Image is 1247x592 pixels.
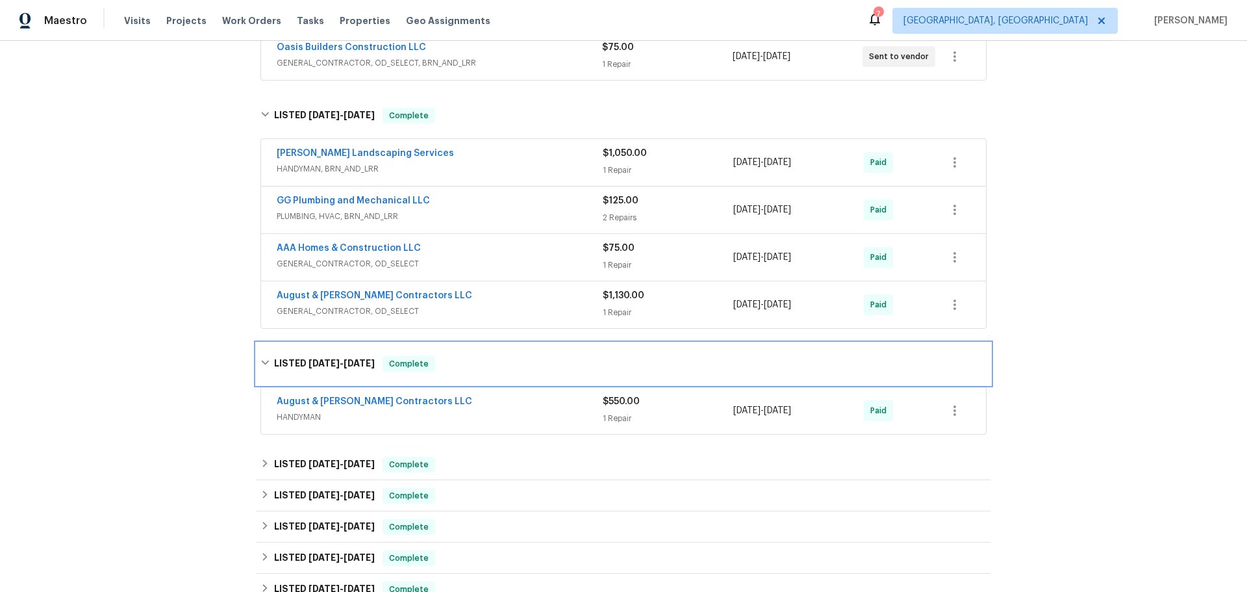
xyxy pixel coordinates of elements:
div: LISTED [DATE]-[DATE]Complete [257,480,990,511]
span: - [733,50,790,63]
span: Complete [384,357,434,370]
span: [DATE] [344,491,375,500]
span: GENERAL_CONTRACTOR, OD_SELECT [277,257,603,270]
span: [DATE] [733,300,761,309]
h6: LISTED [274,457,375,472]
span: Paid [870,156,892,169]
span: Visits [124,14,151,27]
span: Properties [340,14,390,27]
span: $75.00 [603,244,635,253]
span: [DATE] [764,253,791,262]
h6: LISTED [274,550,375,566]
span: Work Orders [222,14,281,27]
span: - [309,459,375,469]
span: [DATE] [344,110,375,120]
span: [PERSON_NAME] [1149,14,1228,27]
a: Oasis Builders Construction LLC [277,43,426,52]
span: [DATE] [733,406,761,415]
span: [DATE] [764,158,791,167]
span: Complete [384,489,434,502]
a: August & [PERSON_NAME] Contractors LLC [277,397,472,406]
span: - [733,203,791,216]
div: 1 Repair [603,259,733,272]
span: PLUMBING, HVAC, BRN_AND_LRR [277,210,603,223]
span: GENERAL_CONTRACTOR, OD_SELECT, BRN_AND_LRR [277,57,602,70]
span: Complete [384,552,434,565]
span: Paid [870,251,892,264]
span: - [309,491,375,500]
span: [DATE] [309,491,340,500]
span: [DATE] [764,205,791,214]
div: 2 Repairs [603,211,733,224]
span: GENERAL_CONTRACTOR, OD_SELECT [277,305,603,318]
span: Paid [870,404,892,417]
h6: LISTED [274,356,375,372]
div: 1 Repair [603,412,733,425]
span: Complete [384,521,434,534]
span: [GEOGRAPHIC_DATA], [GEOGRAPHIC_DATA] [903,14,1088,27]
span: [DATE] [309,359,340,368]
span: [DATE] [764,300,791,309]
span: [DATE] [309,459,340,469]
div: 7 [874,8,883,21]
span: - [733,404,791,417]
span: [DATE] [763,52,790,61]
span: Maestro [44,14,87,27]
a: [PERSON_NAME] Landscaping Services [277,149,454,158]
span: Complete [384,458,434,471]
span: [DATE] [344,522,375,531]
span: [DATE] [733,158,761,167]
div: 1 Repair [602,58,732,71]
span: Paid [870,298,892,311]
h6: LISTED [274,488,375,504]
span: Complete [384,109,434,122]
span: $1,050.00 [603,149,647,158]
span: Tasks [297,16,324,25]
div: LISTED [DATE]-[DATE]Complete [257,511,990,543]
span: [DATE] [733,52,760,61]
span: - [733,251,791,264]
span: - [309,359,375,368]
h6: LISTED [274,519,375,535]
span: [DATE] [344,553,375,562]
span: [DATE] [733,253,761,262]
span: $1,130.00 [603,291,644,300]
a: GG Plumbing and Mechanical LLC [277,196,430,205]
span: [DATE] [309,553,340,562]
span: - [309,553,375,562]
span: - [309,522,375,531]
a: August & [PERSON_NAME] Contractors LLC [277,291,472,300]
span: Projects [166,14,207,27]
h6: LISTED [274,108,375,123]
span: Sent to vendor [869,50,934,63]
span: - [733,156,791,169]
div: LISTED [DATE]-[DATE]Complete [257,343,990,385]
span: [DATE] [344,459,375,469]
span: HANDYMAN, BRN_AND_LRR [277,162,603,175]
span: HANDYMAN [277,411,603,424]
span: $550.00 [603,397,640,406]
span: Geo Assignments [406,14,490,27]
div: LISTED [DATE]-[DATE]Complete [257,95,990,136]
span: [DATE] [309,110,340,120]
span: [DATE] [344,359,375,368]
div: LISTED [DATE]-[DATE]Complete [257,543,990,574]
span: [DATE] [764,406,791,415]
span: $125.00 [603,196,638,205]
div: LISTED [DATE]-[DATE]Complete [257,449,990,480]
div: 1 Repair [603,306,733,319]
span: $75.00 [602,43,634,52]
div: 1 Repair [603,164,733,177]
span: [DATE] [309,522,340,531]
a: AAA Homes & Construction LLC [277,244,421,253]
span: [DATE] [733,205,761,214]
span: - [733,298,791,311]
span: - [309,110,375,120]
span: Paid [870,203,892,216]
